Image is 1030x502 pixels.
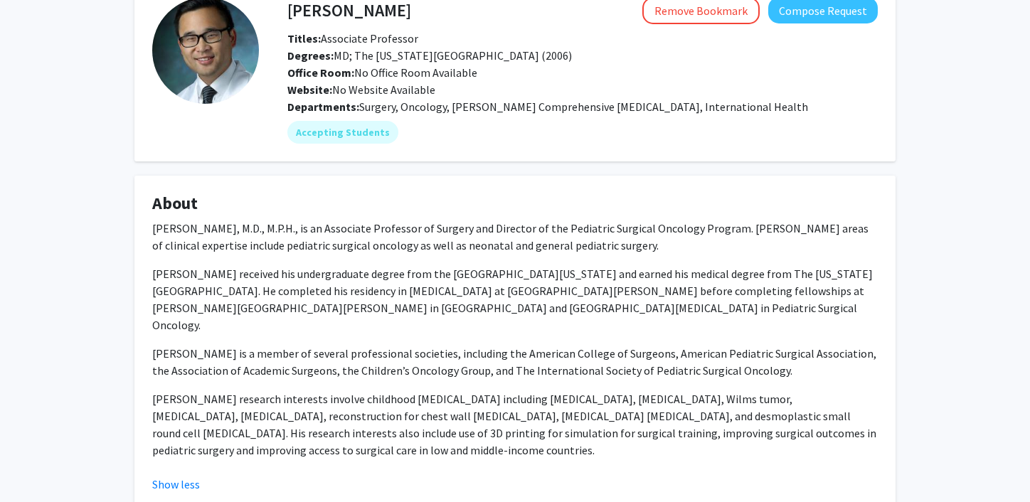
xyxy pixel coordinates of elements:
span: No Website Available [287,82,435,97]
iframe: Chat [11,438,60,491]
p: [PERSON_NAME], M.D., M.P.H., is an Associate Professor of Surgery and Director of the Pediatric S... [152,220,878,254]
p: [PERSON_NAME] is a member of several professional societies, including the American College of Su... [152,345,878,379]
span: No Office Room Available [287,65,477,80]
span: MD; The [US_STATE][GEOGRAPHIC_DATA] (2006) [287,48,572,63]
b: Degrees: [287,48,334,63]
span: Surgery, Oncology, [PERSON_NAME] Comprehensive [MEDICAL_DATA], International Health [359,100,808,114]
button: Show less [152,476,200,493]
p: [PERSON_NAME] received his undergraduate degree from the [GEOGRAPHIC_DATA][US_STATE] and earned h... [152,265,878,333]
mat-chip: Accepting Students [287,121,398,144]
p: [PERSON_NAME] research interests involve childhood [MEDICAL_DATA] including [MEDICAL_DATA], [MEDI... [152,390,878,459]
b: Website: [287,82,332,97]
span: Associate Professor [287,31,418,46]
b: Departments: [287,100,359,114]
b: Office Room: [287,65,354,80]
h4: About [152,193,878,214]
b: Titles: [287,31,321,46]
